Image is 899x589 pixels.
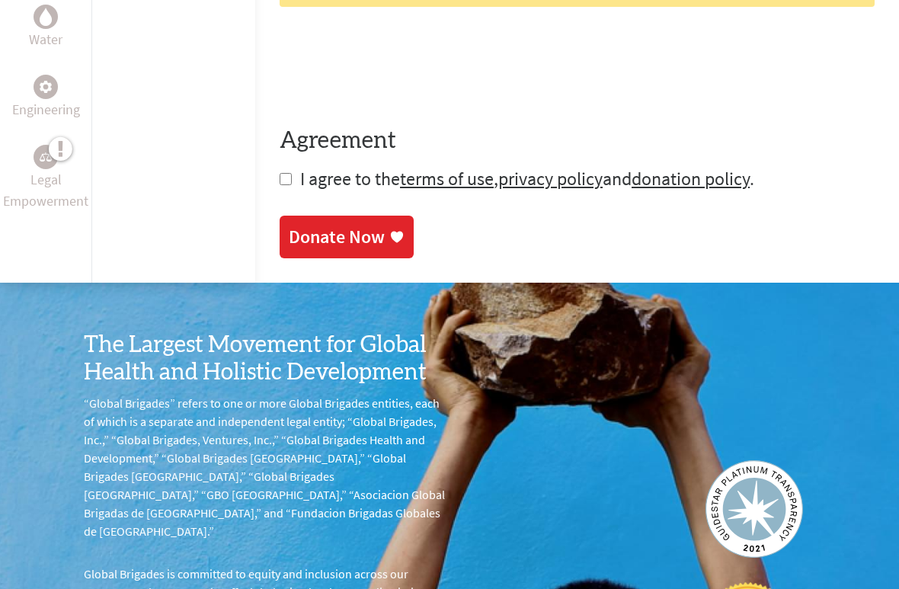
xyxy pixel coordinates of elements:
[84,394,449,540] p: “Global Brigades” refers to one or more Global Brigades entities, each of which is a separate and...
[632,167,750,190] a: donation policy
[3,169,88,212] p: Legal Empowerment
[40,81,52,93] img: Engineering
[705,460,803,558] img: Guidestar 2019
[34,145,58,169] div: Legal Empowerment
[289,225,385,249] div: Donate Now
[3,145,88,212] a: Legal EmpowermentLegal Empowerment
[29,29,62,50] p: Water
[40,152,52,162] img: Legal Empowerment
[498,167,603,190] a: privacy policy
[34,5,58,29] div: Water
[84,331,449,386] h3: The Largest Movement for Global Health and Holistic Development
[12,99,80,120] p: Engineering
[400,167,494,190] a: terms of use
[280,216,414,258] a: Donate Now
[300,167,754,190] span: I agree to the , and .
[12,75,80,120] a: EngineeringEngineering
[29,5,62,50] a: WaterWater
[40,8,52,26] img: Water
[280,127,875,155] h4: Agreement
[280,37,511,97] iframe: reCAPTCHA
[34,75,58,99] div: Engineering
